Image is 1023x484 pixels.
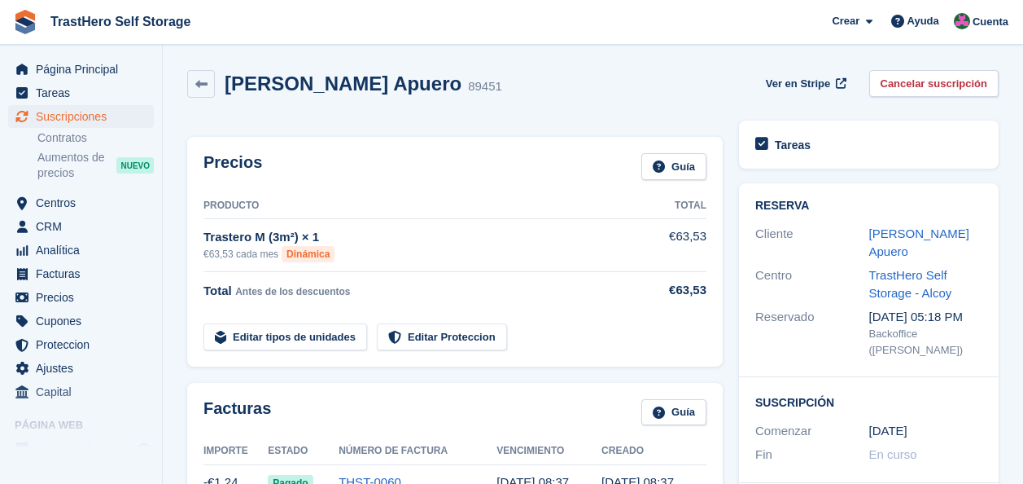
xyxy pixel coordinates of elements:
[203,153,262,180] h2: Precios
[496,438,601,464] th: Vencimiento
[755,225,869,262] div: Cliente
[755,200,982,213] h2: Reserva
[755,308,869,359] div: Reservado
[377,323,507,350] a: Editar Proteccion
[775,138,811,152] h2: Tareas
[869,268,952,301] a: TrastHero Self Storage - Alcoy
[832,13,859,29] span: Crear
[869,422,907,441] time: 2025-06-30 23:00:00 UTC
[651,281,706,300] div: €63,53
[755,422,869,441] div: Comenzar
[203,323,367,350] a: Editar tipos de unidades
[8,81,154,104] a: menu
[268,438,339,464] th: Estado
[907,13,939,29] span: Ayuda
[36,81,133,104] span: Tareas
[8,191,154,214] a: menu
[8,262,154,285] a: menu
[203,193,651,219] th: Producto
[8,357,154,380] a: menu
[225,73,461,95] h2: [PERSON_NAME] Apuero
[601,438,706,464] th: Creado
[203,438,268,464] th: Importe
[755,266,869,303] div: Centro
[954,13,970,29] img: Marua Grioui
[339,438,496,464] th: Número de factura
[36,286,133,309] span: Precios
[766,76,830,92] span: Ver en Stripe
[44,8,198,35] a: TrastHero Self Storage
[36,262,133,285] span: Facturas
[36,357,133,380] span: Ajustes
[759,70,850,97] a: Ver en Stripe
[36,333,133,356] span: Proteccion
[641,153,706,180] a: Guía
[8,239,154,262] a: menu
[36,438,133,460] span: página web
[282,246,334,262] div: Dinámica
[973,14,1008,30] span: Cuenta
[36,310,133,332] span: Cupones
[755,394,982,410] h2: Suscripción
[15,417,162,433] span: Página web
[36,215,133,238] span: CRM
[116,157,154,174] div: NUEVO
[8,310,154,332] a: menu
[37,149,154,182] a: Aumentos de precios NUEVO
[203,399,271,426] h2: Facturas
[651,193,706,219] th: Total
[869,70,999,97] a: Cancelar suscripción
[36,58,133,81] span: Página Principal
[37,150,116,181] span: Aumentos de precios
[869,308,983,327] div: [DATE] 05:18 PM
[36,239,133,262] span: Analítica
[203,284,232,297] span: Total
[37,130,154,146] a: Contratos
[203,246,651,262] div: €63,53 cada mes
[869,227,969,259] a: [PERSON_NAME] Apuero
[651,218,706,271] td: €63,53
[8,438,154,460] a: menú
[235,286,350,297] span: Antes de los descuentos
[869,447,917,461] span: En curso
[36,191,133,214] span: Centros
[134,439,154,459] a: Vista previa de la tienda
[203,228,651,247] div: Trastero M (3m²) × 1
[13,10,37,34] img: stora-icon-8386f47178a22dfd0bd8f6a31ec36ba5ce8667c1dd55bd0f319d3a0aa187defe.svg
[8,381,154,403] a: menu
[869,326,983,358] div: Backoffice ([PERSON_NAME])
[468,77,502,96] div: 89451
[8,333,154,356] a: menu
[755,446,869,464] div: Fin
[8,58,154,81] a: menu
[36,105,133,128] span: Suscripciones
[8,215,154,238] a: menu
[8,105,154,128] a: menu
[641,399,706,426] a: Guía
[8,286,154,309] a: menu
[36,381,133,403] span: Capital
